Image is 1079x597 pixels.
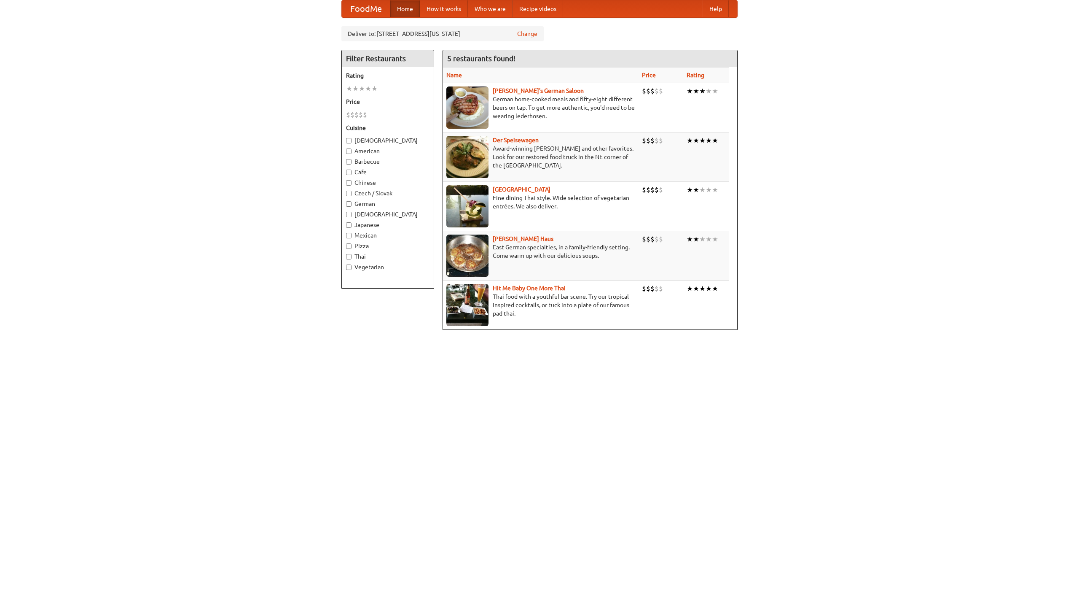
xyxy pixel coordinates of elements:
a: Rating [687,72,704,78]
a: Who we are [468,0,513,17]
li: $ [642,284,646,293]
a: Change [517,30,537,38]
h5: Price [346,97,429,106]
li: $ [359,110,363,119]
li: $ [646,185,650,194]
li: $ [646,284,650,293]
li: $ [363,110,367,119]
li: $ [659,284,663,293]
li: ★ [699,136,706,145]
div: Deliver to: [STREET_ADDRESS][US_STATE] [341,26,544,41]
li: ★ [693,185,699,194]
li: $ [350,110,354,119]
li: ★ [699,185,706,194]
li: ★ [687,235,693,244]
li: $ [642,235,646,244]
a: How it works [420,0,468,17]
li: ★ [346,84,352,93]
li: $ [650,185,655,194]
li: ★ [706,235,712,244]
label: Vegetarian [346,263,429,271]
label: Japanese [346,221,429,229]
input: Cafe [346,170,352,175]
h5: Cuisine [346,124,429,132]
img: satay.jpg [446,185,489,227]
input: Thai [346,254,352,259]
li: $ [646,86,650,96]
li: ★ [687,136,693,145]
a: Name [446,72,462,78]
li: ★ [693,235,699,244]
label: German [346,200,429,208]
li: $ [659,136,663,145]
li: $ [346,110,350,119]
li: $ [655,284,659,293]
li: ★ [699,86,706,96]
a: [GEOGRAPHIC_DATA] [493,186,550,193]
li: ★ [693,86,699,96]
input: Czech / Slovak [346,191,352,196]
input: American [346,149,352,154]
li: ★ [712,136,718,145]
p: Award-winning [PERSON_NAME] and other favorites. Look for our restored food truck in the NE corne... [446,144,635,170]
input: Mexican [346,233,352,238]
img: babythai.jpg [446,284,489,326]
li: $ [642,185,646,194]
li: $ [642,86,646,96]
label: Mexican [346,231,429,240]
li: ★ [699,235,706,244]
li: $ [655,86,659,96]
a: Help [703,0,729,17]
li: $ [354,110,359,119]
p: Fine dining Thai-style. Wide selection of vegetarian entrées. We also deliver. [446,194,635,211]
a: Price [642,72,656,78]
label: Pizza [346,242,429,250]
li: $ [650,235,655,244]
li: $ [646,136,650,145]
a: Hit Me Baby One More Thai [493,285,566,292]
li: ★ [359,84,365,93]
h5: Rating [346,71,429,80]
label: Barbecue [346,157,429,166]
p: German home-cooked meals and fifty-eight different beers on tap. To get more authentic, you'd nee... [446,95,635,120]
a: [PERSON_NAME]'s German Saloon [493,87,584,94]
label: Thai [346,252,429,261]
li: ★ [706,86,712,96]
ng-pluralize: 5 restaurants found! [447,54,515,62]
li: $ [642,136,646,145]
img: speisewagen.jpg [446,136,489,178]
img: esthers.jpg [446,86,489,129]
li: $ [655,136,659,145]
li: ★ [712,235,718,244]
p: East German specialties, in a family-friendly setting. Come warm up with our delicious soups. [446,243,635,260]
label: Chinese [346,178,429,187]
a: Der Speisewagen [493,137,539,143]
li: ★ [712,284,718,293]
li: $ [646,235,650,244]
h4: Filter Restaurants [342,50,434,67]
li: ★ [693,284,699,293]
li: ★ [699,284,706,293]
a: [PERSON_NAME] Haus [493,235,553,242]
input: Vegetarian [346,265,352,270]
input: Pizza [346,243,352,249]
input: Japanese [346,222,352,228]
li: ★ [352,84,359,93]
li: ★ [371,84,378,93]
li: $ [659,185,663,194]
label: American [346,147,429,155]
input: Barbecue [346,159,352,165]
a: FoodMe [342,0,390,17]
li: ★ [693,136,699,145]
label: [DEMOGRAPHIC_DATA] [346,210,429,219]
input: German [346,201,352,207]
input: [DEMOGRAPHIC_DATA] [346,138,352,143]
li: ★ [712,185,718,194]
li: $ [655,185,659,194]
label: Czech / Slovak [346,189,429,197]
li: ★ [687,185,693,194]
